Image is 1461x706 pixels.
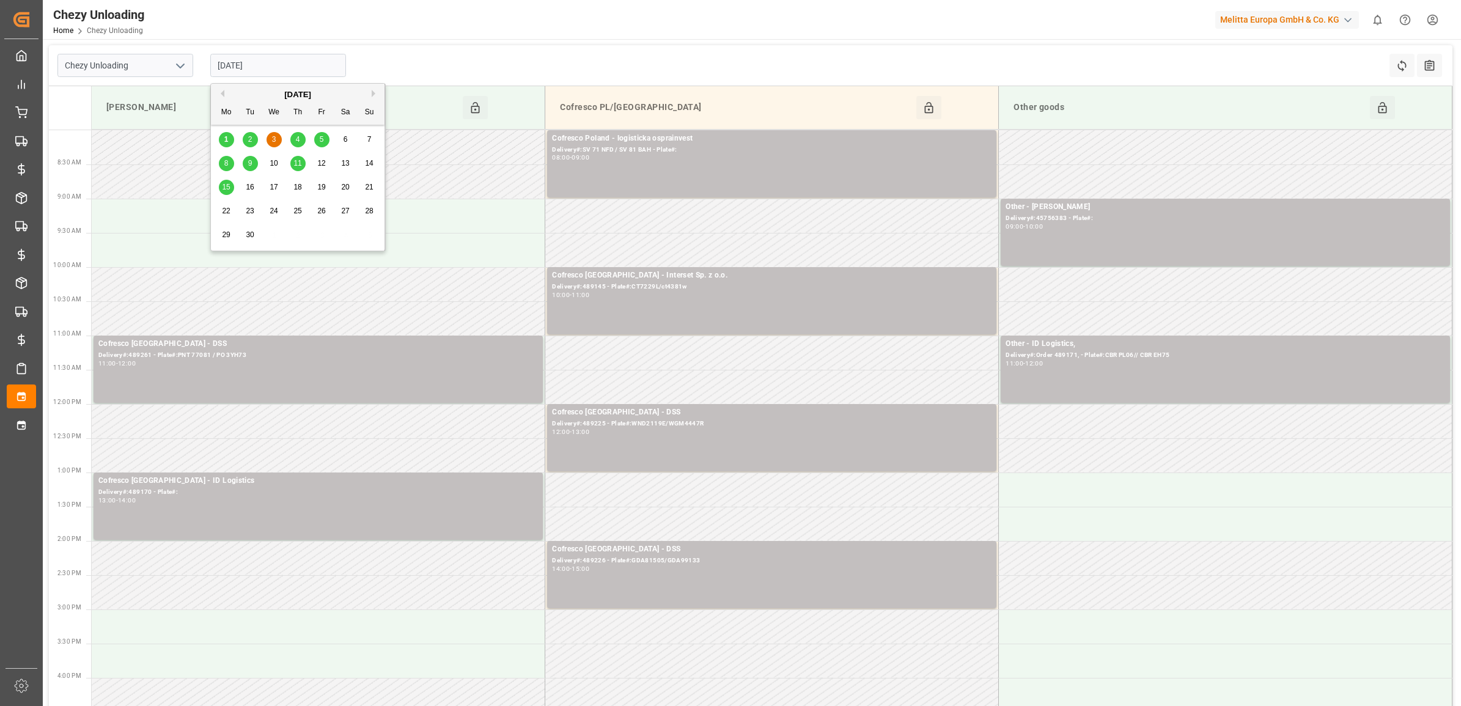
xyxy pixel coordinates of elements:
[1391,6,1419,34] button: Help Center
[57,638,81,645] span: 3:30 PM
[219,227,234,243] div: Choose Monday, September 29th, 2025
[341,183,349,191] span: 20
[372,90,379,97] button: Next Month
[243,156,258,171] div: Choose Tuesday, September 9th, 2025
[572,155,589,160] div: 09:00
[314,132,329,147] div: Choose Friday, September 5th, 2025
[314,180,329,195] div: Choose Friday, September 19th, 2025
[290,204,306,219] div: Choose Thursday, September 25th, 2025
[314,204,329,219] div: Choose Friday, September 26th, 2025
[222,230,230,239] span: 29
[320,135,324,144] span: 5
[552,155,570,160] div: 08:00
[219,180,234,195] div: Choose Monday, September 15th, 2025
[1006,361,1023,366] div: 11:00
[572,429,589,435] div: 13:00
[53,26,73,35] a: Home
[246,230,254,239] span: 30
[362,132,377,147] div: Choose Sunday, September 7th, 2025
[219,105,234,120] div: Mo
[57,501,81,508] span: 1:30 PM
[570,429,572,435] div: -
[53,330,81,337] span: 11:00 AM
[243,105,258,120] div: Tu
[552,292,570,298] div: 10:00
[98,498,116,503] div: 13:00
[552,556,992,566] div: Delivery#:489226 - Plate#:GDA81505/GDA99133
[248,159,252,167] span: 9
[267,180,282,195] div: Choose Wednesday, September 17th, 2025
[1023,224,1025,229] div: -
[98,338,538,350] div: Cofresco [GEOGRAPHIC_DATA] - DSS
[243,204,258,219] div: Choose Tuesday, September 23rd, 2025
[1006,224,1023,229] div: 09:00
[290,132,306,147] div: Choose Thursday, September 4th, 2025
[1215,11,1359,29] div: Melitta Europa GmbH & Co. KG
[552,419,992,429] div: Delivery#:489225 - Plate#:WND2119E/WGM4447R
[57,672,81,679] span: 4:00 PM
[290,105,306,120] div: Th
[57,535,81,542] span: 2:00 PM
[53,364,81,371] span: 11:30 AM
[53,399,81,405] span: 12:00 PM
[246,183,254,191] span: 16
[362,180,377,195] div: Choose Sunday, September 21st, 2025
[171,56,189,75] button: open menu
[367,135,372,144] span: 7
[210,54,346,77] input: DD.MM.YYYY
[552,406,992,419] div: Cofresco [GEOGRAPHIC_DATA] - DSS
[296,135,300,144] span: 4
[267,156,282,171] div: Choose Wednesday, September 10th, 2025
[1025,361,1043,366] div: 12:00
[338,204,353,219] div: Choose Saturday, September 27th, 2025
[362,156,377,171] div: Choose Sunday, September 14th, 2025
[219,156,234,171] div: Choose Monday, September 8th, 2025
[552,282,992,292] div: Delivery#:489145 - Plate#:CT7229L/ct4381w
[1006,350,1445,361] div: Delivery#:Order 489171, - Plate#:CBR PL06// CBR EH75
[552,145,992,155] div: Delivery#:SV 71 NFD / SV 81 BAH - Plate#:
[1023,361,1025,366] div: -
[272,135,276,144] span: 3
[570,292,572,298] div: -
[341,159,349,167] span: 13
[53,296,81,303] span: 10:30 AM
[572,566,589,572] div: 15:00
[118,361,136,366] div: 12:00
[1009,96,1370,119] div: Other goods
[555,96,916,119] div: Cofresco PL/[GEOGRAPHIC_DATA]
[267,105,282,120] div: We
[365,207,373,215] span: 28
[317,159,325,167] span: 12
[1025,224,1043,229] div: 10:00
[552,429,570,435] div: 12:00
[101,96,463,119] div: [PERSON_NAME]
[1364,6,1391,34] button: show 0 new notifications
[552,566,570,572] div: 14:00
[344,135,348,144] span: 6
[98,487,538,498] div: Delivery#:489170 - Plate#:
[57,193,81,200] span: 9:00 AM
[570,566,572,572] div: -
[270,207,278,215] span: 24
[267,204,282,219] div: Choose Wednesday, September 24th, 2025
[552,270,992,282] div: Cofresco [GEOGRAPHIC_DATA] - Interset Sp. z o.o.
[57,159,81,166] span: 8:30 AM
[219,132,234,147] div: Choose Monday, September 1st, 2025
[222,183,230,191] span: 15
[1006,213,1445,224] div: Delivery#:45756383 - Plate#:
[53,433,81,439] span: 12:30 PM
[552,133,992,145] div: Cofresco Poland - logisticka osprainvest
[552,543,992,556] div: Cofresco [GEOGRAPHIC_DATA] - DSS
[362,204,377,219] div: Choose Sunday, September 28th, 2025
[116,361,118,366] div: -
[1006,201,1445,213] div: Other - [PERSON_NAME]
[98,475,538,487] div: Cofresco [GEOGRAPHIC_DATA] - ID Logistics
[338,105,353,120] div: Sa
[215,128,381,247] div: month 2025-09
[338,156,353,171] div: Choose Saturday, September 13th, 2025
[293,183,301,191] span: 18
[314,105,329,120] div: Fr
[338,132,353,147] div: Choose Saturday, September 6th, 2025
[243,132,258,147] div: Choose Tuesday, September 2nd, 2025
[243,227,258,243] div: Choose Tuesday, September 30th, 2025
